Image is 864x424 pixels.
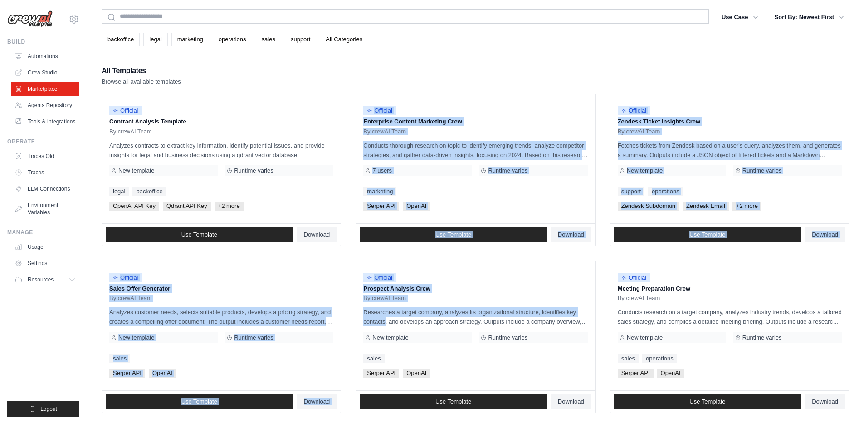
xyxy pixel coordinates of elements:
[363,202,399,211] span: Serper API
[132,187,166,196] a: backoffice
[181,398,217,405] span: Use Template
[11,114,79,129] a: Tools & Integrations
[320,33,368,46] a: All Categories
[11,182,79,196] a: LLM Connections
[118,334,154,341] span: New template
[618,295,660,302] span: By crewAI Team
[627,334,663,341] span: New template
[7,10,53,28] img: Logo
[109,307,333,326] p: Analyzes customer needs, selects suitable products, develops a pricing strategy, and creates a co...
[304,398,330,405] span: Download
[7,138,79,145] div: Operate
[360,227,547,242] a: Use Template
[805,394,845,409] a: Download
[618,202,679,211] span: Zendesk Subdomain
[109,354,130,363] a: sales
[363,128,406,135] span: By crewAI Team
[234,334,273,341] span: Runtime varies
[234,167,273,174] span: Runtime varies
[215,202,244,211] span: +2 more
[106,394,293,409] a: Use Template
[109,117,333,126] p: Contract Analysis Template
[11,240,79,254] a: Usage
[618,369,654,378] span: Serper API
[614,394,801,409] a: Use Template
[149,369,176,378] span: OpenAI
[106,227,293,242] a: Use Template
[109,295,152,302] span: By crewAI Team
[618,187,644,196] a: support
[648,187,683,196] a: operations
[435,231,471,238] span: Use Template
[435,398,471,405] span: Use Template
[689,231,725,238] span: Use Template
[372,334,408,341] span: New template
[769,9,849,25] button: Sort By: Newest First
[163,202,211,211] span: Qdrant API Key
[618,354,639,363] a: sales
[683,202,729,211] span: Zendesk Email
[812,398,838,405] span: Download
[40,405,57,413] span: Logout
[102,64,181,77] h2: All Templates
[304,231,330,238] span: Download
[742,334,782,341] span: Runtime varies
[363,307,587,326] p: Researches a target company, analyzes its organizational structure, identifies key contacts, and ...
[627,167,663,174] span: New template
[488,334,527,341] span: Runtime varies
[143,33,167,46] a: legal
[11,49,79,64] a: Automations
[363,141,587,160] p: Conducts thorough research on topic to identify emerging trends, analyze competitor strategies, a...
[28,276,54,283] span: Resources
[618,117,842,126] p: Zendesk Ticket Insights Crew
[109,273,142,282] span: Official
[363,117,587,126] p: Enterprise Content Marketing Crew
[558,398,584,405] span: Download
[109,128,152,135] span: By crewAI Team
[732,202,761,211] span: +2 more
[118,167,154,174] span: New template
[11,149,79,163] a: Traces Old
[363,284,587,293] p: Prospect Analysis Crew
[642,354,677,363] a: operations
[181,231,217,238] span: Use Template
[11,82,79,96] a: Marketplace
[716,9,764,25] button: Use Case
[488,167,527,174] span: Runtime varies
[109,141,333,160] p: Analyzes contracts to extract key information, identify potential issues, and provide insights fo...
[109,284,333,293] p: Sales Offer Generator
[285,33,316,46] a: support
[7,401,79,417] button: Logout
[372,167,392,174] span: 7 users
[403,202,430,211] span: OpenAI
[109,187,129,196] a: legal
[403,369,430,378] span: OpenAI
[618,141,842,160] p: Fetches tickets from Zendesk based on a user's query, analyzes them, and generates a summary. Out...
[297,227,337,242] a: Download
[657,369,684,378] span: OpenAI
[297,394,337,409] a: Download
[363,106,396,115] span: Official
[7,38,79,45] div: Build
[363,354,384,363] a: sales
[551,394,591,409] a: Download
[363,295,406,302] span: By crewAI Team
[618,273,650,282] span: Official
[7,229,79,236] div: Manage
[614,227,801,242] a: Use Template
[618,307,842,326] p: Conducts research on a target company, analyzes industry trends, develops a tailored sales strate...
[689,398,725,405] span: Use Template
[109,106,142,115] span: Official
[109,369,145,378] span: Serper API
[256,33,281,46] a: sales
[11,165,79,180] a: Traces
[11,198,79,220] a: Environment Variables
[11,65,79,80] a: Crew Studio
[102,33,140,46] a: backoffice
[102,77,181,86] p: Browse all available templates
[11,98,79,113] a: Agents Repository
[363,273,396,282] span: Official
[363,369,399,378] span: Serper API
[618,106,650,115] span: Official
[812,231,838,238] span: Download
